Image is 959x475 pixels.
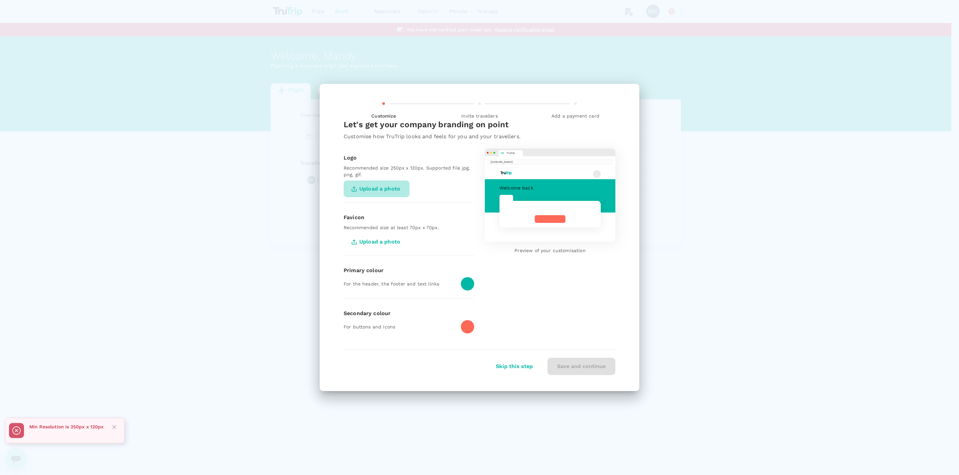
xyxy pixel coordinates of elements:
[499,185,601,191] div: Welcome back
[486,358,542,375] button: Skip this step
[487,160,613,165] span: [DOMAIN_NAME]
[344,154,474,162] div: Logo
[485,247,615,254] p: Preview of your customisation
[29,423,104,430] p: Min Resolution is 250px x 120px
[344,234,410,250] span: Upload a photo
[530,113,621,119] span: Add a payment card
[344,323,456,330] p: For buttons and icons
[344,181,410,197] span: Upload a photo
[344,309,474,317] div: Secondary colour
[344,214,474,222] div: Favicon
[109,422,119,432] button: Close
[344,224,474,231] p: Recommended size at least 70px x 70px.
[344,280,456,287] p: For the header, the footer and text links
[499,170,513,176] img: company logo
[506,151,515,155] span: TruTrip
[338,113,429,119] span: Customize
[344,133,615,141] p: Customise how TruTrip looks and feels for you and your travellers.
[344,266,474,274] div: Primary colour
[434,113,525,119] span: Invite travellers
[344,165,474,178] p: Recommended size 250px x 120px. Supported file jpg, png, gif.
[500,151,504,155] img: trutrip favicon
[344,119,615,133] div: Let's get your company branding on point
